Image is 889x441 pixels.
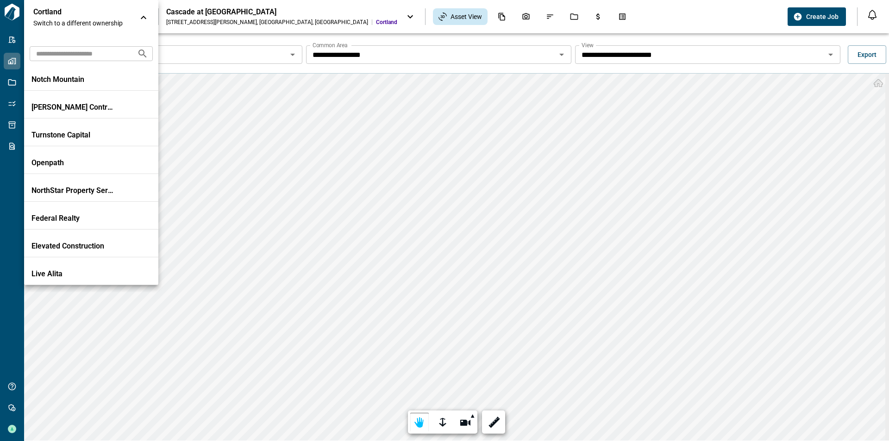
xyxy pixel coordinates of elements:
p: Federal Realty [31,214,115,223]
p: Live Alita [31,269,115,279]
p: Notch Mountain [31,75,115,84]
p: Turnstone Capital [31,130,115,140]
span: Switch to a different ownership [33,19,131,28]
p: Elevated Construction [31,242,115,251]
p: [PERSON_NAME] Contracting [31,103,115,112]
button: Search organizations [133,44,152,63]
p: Openpath [31,158,115,168]
p: Cortland [33,7,117,17]
p: NorthStar Property Services [31,186,115,195]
